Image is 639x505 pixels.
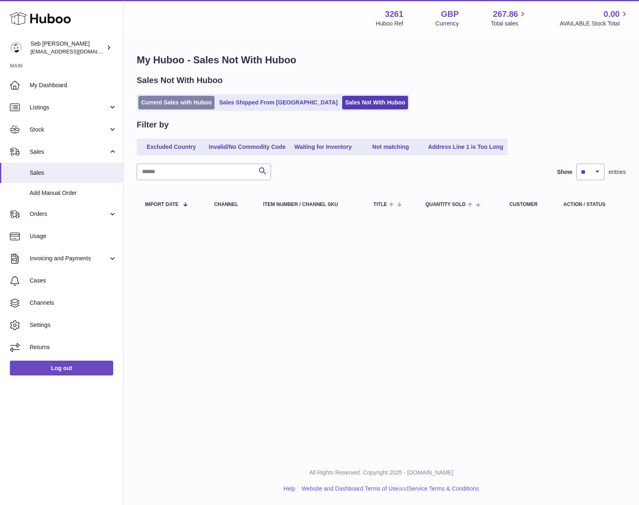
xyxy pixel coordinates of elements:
[30,232,117,240] span: Usage
[30,104,108,111] span: Listings
[609,168,626,176] span: entries
[30,169,117,177] span: Sales
[30,126,108,134] span: Stock
[30,210,108,218] span: Orders
[425,202,466,207] span: Quantity Sold
[138,96,215,109] a: Current Sales with Huboo
[145,202,179,207] span: Import date
[604,9,620,20] span: 0.00
[560,20,629,28] span: AVAILABLE Stock Total
[493,9,518,20] span: 267.86
[137,53,626,67] h1: My Huboo - Sales Not With Huboo
[301,485,399,492] a: Website and Dashboard Terms of Use
[30,189,117,197] span: Add Manual Order
[138,140,204,154] a: Excluded Country
[30,148,108,156] span: Sales
[284,485,296,492] a: Help
[137,75,223,86] h2: Sales Not With Huboo
[130,469,632,477] p: All Rights Reserved. Copyright 2025 - [DOMAIN_NAME]
[491,20,527,28] span: Total sales
[560,9,629,28] a: 0.00 AVAILABLE Stock Total
[30,343,117,351] span: Returns
[206,140,289,154] a: Invalid/No Commodity Code
[299,485,479,493] li: and
[358,140,424,154] a: Not matching
[491,9,527,28] a: 267.86 Total sales
[137,119,169,130] h2: Filter by
[30,81,117,89] span: My Dashboard
[376,20,403,28] div: Huboo Ref
[342,96,408,109] a: Sales Not With Huboo
[436,20,459,28] div: Currency
[30,255,108,262] span: Invoicing and Payments
[10,42,22,54] img: ecom@bravefoods.co.uk
[30,277,117,285] span: Cases
[557,168,572,176] label: Show
[425,140,506,154] a: Address Line 1 is Too Long
[385,9,403,20] strong: 3261
[30,40,105,56] div: Seb [PERSON_NAME]
[30,321,117,329] span: Settings
[408,485,479,492] a: Service Terms & Conditions
[290,140,356,154] a: Waiting for Inventory
[509,202,547,207] div: Customer
[373,202,387,207] span: Title
[563,202,618,207] div: Action / Status
[10,361,113,375] a: Log out
[30,299,117,307] span: Channels
[263,202,357,207] div: Item Number / Channel SKU
[441,9,459,20] strong: GBP
[216,96,340,109] a: Sales Shipped From [GEOGRAPHIC_DATA]
[30,48,121,55] span: [EMAIL_ADDRESS][DOMAIN_NAME]
[214,202,247,207] div: Channel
